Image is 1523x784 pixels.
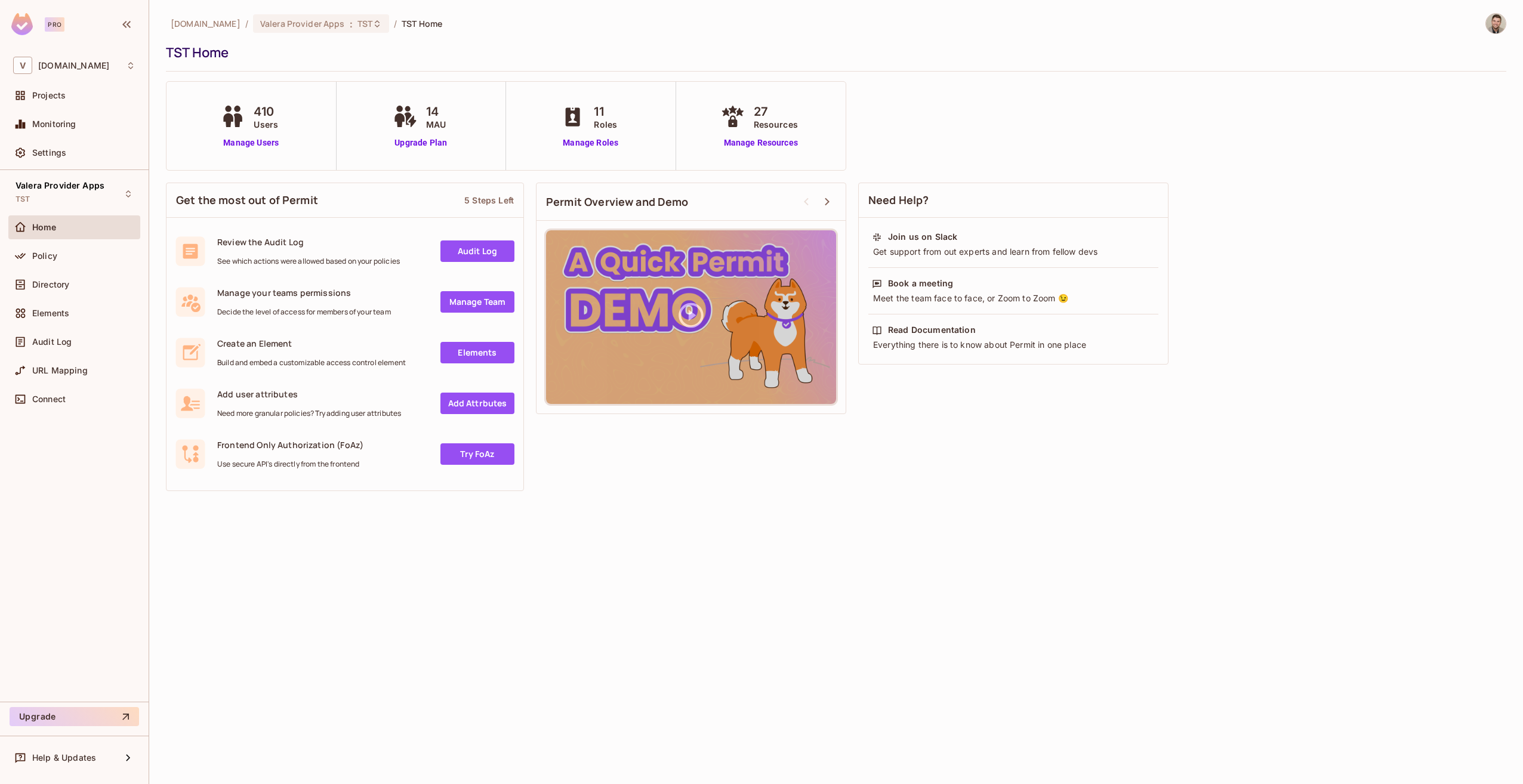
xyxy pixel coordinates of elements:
div: 5 Steps Left [464,195,514,206]
span: Roles [594,118,617,131]
span: Workspace: valerahealth.com [38,61,109,70]
span: : [349,19,353,29]
span: Valera Provider Apps [16,181,104,190]
span: Audit Log [32,337,72,347]
li: / [245,18,248,29]
li: / [394,18,397,29]
span: Need more granular policies? Try adding user attributes [217,409,401,418]
span: 27 [754,103,798,121]
span: Users [254,118,278,131]
span: Use secure API's directly from the frontend [217,459,363,469]
span: Elements [32,308,69,318]
span: See which actions were allowed based on your policies [217,257,400,266]
span: Add user attributes [217,388,401,400]
span: Connect [32,394,66,404]
span: Get the most out of Permit [176,193,318,208]
span: 14 [426,103,446,121]
div: Get support from out experts and learn from fellow devs [872,246,1155,258]
a: Manage Users [218,137,284,149]
span: Permit Overview and Demo [546,195,689,209]
span: Decide the level of access for members of your team [217,307,391,317]
span: Directory [32,280,69,289]
span: Monitoring [32,119,76,129]
span: 11 [594,103,617,121]
a: Manage Roles [558,137,623,149]
span: the active workspace [171,18,241,29]
span: Create an Element [217,338,406,349]
span: Manage your teams permissions [217,287,391,298]
span: Build and embed a customizable access control element [217,358,406,368]
span: Need Help? [868,193,929,208]
div: Read Documentation [888,324,976,336]
span: URL Mapping [32,366,88,375]
a: Audit Log [440,240,514,262]
span: Review the Audit Log [217,236,400,248]
img: SReyMgAAAABJRU5ErkJggg== [11,13,33,35]
a: Try FoAz [440,443,514,465]
span: Resources [754,118,798,131]
span: Frontend Only Authorization (FoAz) [217,439,363,450]
span: 410 [254,103,278,121]
span: Settings [32,148,66,158]
span: Policy [32,251,57,261]
a: Elements [440,342,514,363]
span: Valera Provider Apps [260,18,345,29]
span: V [13,57,32,74]
button: Upgrade [10,707,139,726]
a: Manage Resources [718,137,804,149]
a: Add Attrbutes [440,393,514,414]
div: Join us on Slack [888,231,957,243]
div: Meet the team face to face, or Zoom to Zoom 😉 [872,292,1155,304]
span: TST [357,18,372,29]
span: Help & Updates [32,753,96,763]
img: Matthew Karges [1486,14,1506,33]
span: Home [32,223,57,232]
span: Projects [32,91,66,100]
div: Pro [45,17,64,32]
span: MAU [426,118,446,131]
a: Upgrade Plan [390,137,452,149]
span: TST [16,195,30,204]
div: Book a meeting [888,277,953,289]
div: TST Home [166,44,1500,61]
div: Everything there is to know about Permit in one place [872,339,1155,351]
span: TST Home [402,18,442,29]
a: Manage Team [440,291,514,313]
